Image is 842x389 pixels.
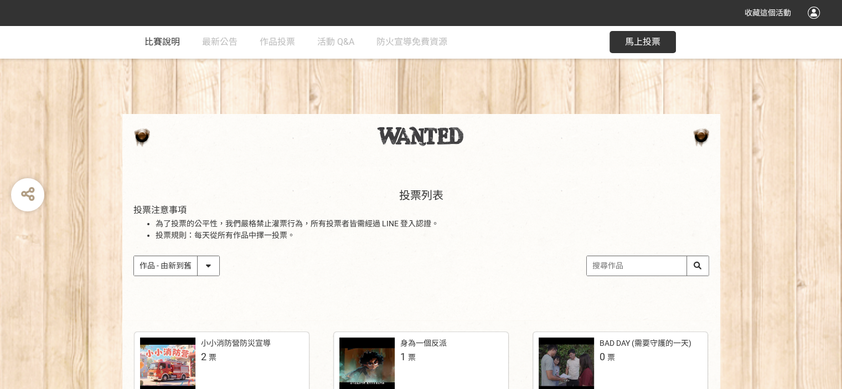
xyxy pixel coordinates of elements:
[317,37,354,47] span: 活動 Q&A
[609,31,676,53] button: 馬上投票
[144,37,180,47] span: 比賽說明
[400,338,447,349] div: 身為一個反派
[625,37,660,47] span: 馬上投票
[156,230,709,241] li: 投票規則：每天從所有作品中擇一投票。
[745,8,791,17] span: 收藏這個活動
[156,218,709,230] li: 為了投票的公平性，我們嚴格禁止灌票行為，所有投票者皆需經過 LINE 登入認證。
[144,25,180,59] a: 比賽說明
[376,25,447,59] a: 防火宣導免費資源
[202,37,237,47] span: 最新公告
[607,353,615,362] span: 票
[587,256,709,276] input: 搜尋作品
[408,353,416,362] span: 票
[400,351,406,362] span: 1
[260,25,295,59] a: 作品投票
[201,338,271,349] div: 小小消防營防災宣導
[209,353,216,362] span: 票
[133,205,187,215] span: 投票注意事項
[600,338,691,349] div: BAD DAY (需要守護的一天)
[600,351,605,362] span: 0
[202,25,237,59] a: 最新公告
[317,25,354,59] a: 活動 Q&A
[133,189,709,202] h1: 投票列表
[201,351,206,362] span: 2
[376,37,447,47] span: 防火宣導免費資源
[260,37,295,47] span: 作品投票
